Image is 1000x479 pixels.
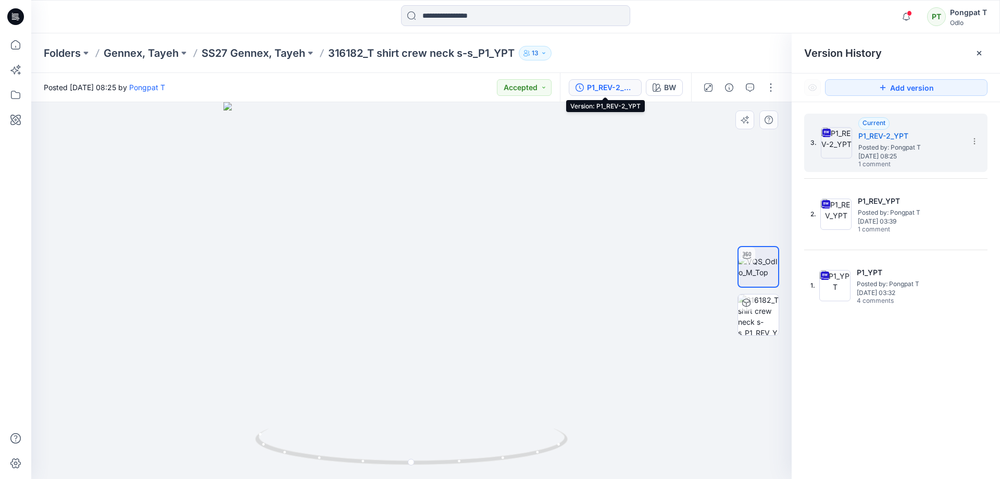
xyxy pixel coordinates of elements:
span: 1 comment [858,226,931,234]
button: P1_REV-2_YPT [569,79,642,96]
span: 1. [810,281,815,290]
p: 13 [532,47,539,59]
button: Show Hidden Versions [804,79,821,96]
img: P1_REV_YPT [820,199,852,230]
span: Version History [804,47,882,59]
h5: P1_YPT [857,266,961,279]
span: [DATE] 08:25 [858,153,963,160]
span: [DATE] 03:32 [857,289,961,297]
div: Odlo [950,19,987,27]
span: Posted by: Pongpat T [858,207,962,218]
span: Posted by: Pongpat T [857,279,961,289]
span: Posted [DATE] 08:25 by [44,82,165,93]
span: Posted by: Pongpat T [858,142,963,153]
img: P1_REV-2_YPT [821,127,852,158]
h5: P1_REV-2_YPT [858,130,963,142]
span: Current [863,119,885,127]
div: BW [664,82,676,93]
button: Details [721,79,737,96]
span: 2. [810,210,816,219]
a: SS27 Gennex, Tayeh [202,46,305,60]
button: Close [975,49,983,57]
div: Pongpat T [950,6,987,19]
span: 3. [810,138,817,148]
span: [DATE] 03:39 [858,218,962,225]
span: 1 comment [858,161,931,169]
a: Folders [44,46,81,60]
a: Gennex, Tayeh [104,46,179,60]
button: BW [646,79,683,96]
button: Add version [825,79,988,96]
a: Pongpat T [129,83,165,92]
p: 316182_T shirt crew neck s-s_P1_YPT [328,46,515,60]
div: P1_REV-2_YPT [587,82,635,93]
button: 13 [519,46,552,60]
img: VQS_Odlo_M_Top [739,256,778,278]
div: PT [927,7,946,26]
img: P1_YPT [819,270,851,301]
h5: P1_REV_YPT [858,195,962,207]
img: 316182_T shirt crew neck s-s_P1_REV_YPT BW [738,294,779,335]
span: 4 comments [857,297,930,305]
